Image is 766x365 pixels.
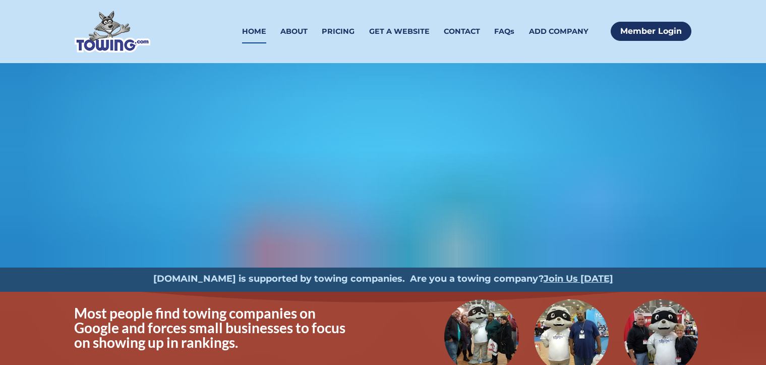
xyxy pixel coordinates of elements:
span: Most people find towing companies on Google and forces small businesses to focus on showing up in... [74,304,348,351]
a: Join Us [DATE] [544,273,613,284]
a: ADD COMPANY [529,20,588,43]
img: Towing.com Logo [75,11,150,53]
a: Member Login [611,22,691,41]
a: HOME [242,20,266,43]
a: CONTACT [444,20,480,43]
a: GET A WEBSITE [369,20,430,43]
strong: [DOMAIN_NAME] is supported by towing companies. Are you a towing company? [153,273,544,284]
a: FAQs [494,20,514,43]
a: ABOUT [280,20,308,43]
a: PRICING [322,20,355,43]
